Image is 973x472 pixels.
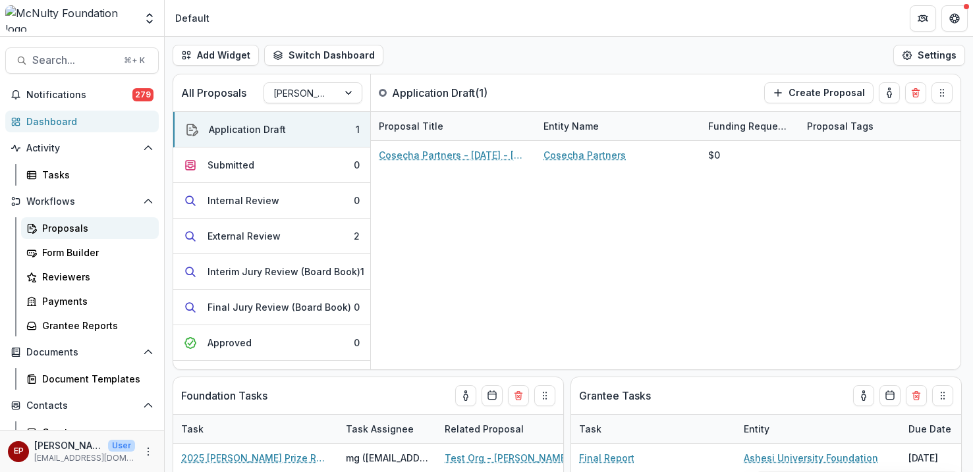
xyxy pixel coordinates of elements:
div: Document Templates [42,372,148,386]
div: esther park [14,447,24,456]
span: 279 [132,88,153,101]
a: Final Report [579,451,634,465]
button: Application Draft1 [173,112,370,147]
div: Related Proposal [437,415,601,443]
button: Notifications279 [5,84,159,105]
div: Task Assignee [338,415,437,443]
a: Dashboard [5,111,159,132]
div: Due Date [901,422,959,436]
div: mg ([EMAIL_ADDRESS][DOMAIN_NAME]) [346,451,429,465]
div: Funding Requested [700,119,799,133]
div: Default [175,11,209,25]
div: Proposal Tags [799,119,881,133]
button: toggle-assigned-to-me [853,385,874,406]
button: Open Activity [5,138,159,159]
span: Notifications [26,90,132,101]
span: Contacts [26,400,138,411]
div: Payments [42,294,148,308]
p: Application Draft ( 1 ) [392,85,491,101]
div: $0 [708,148,720,162]
p: [EMAIL_ADDRESS][DOMAIN_NAME] [34,452,135,464]
button: Delete card [906,385,927,406]
a: Document Templates [21,368,159,390]
button: Open Workflows [5,191,159,212]
div: Entity Name [536,112,700,140]
div: Proposal Tags [799,112,964,140]
button: Internal Review0 [173,183,370,219]
div: Task [571,415,736,443]
div: Task [173,422,211,436]
nav: breadcrumb [170,9,215,28]
a: Test Org - [PERSON_NAME] - [DATE] - [DATE] [PERSON_NAME] Prize Application [445,451,594,465]
p: Foundation Tasks [181,388,267,404]
div: Proposal Title [371,112,536,140]
button: Drag [931,82,953,103]
button: Final Jury Review (Board Book)0 [173,290,370,325]
button: Open entity switcher [140,5,159,32]
button: Get Help [941,5,968,32]
div: Application Draft [209,122,286,136]
button: Settings [893,45,965,66]
div: Final Jury Review (Board Book) [208,300,351,314]
div: Related Proposal [437,422,532,436]
a: Form Builder [21,242,159,263]
p: All Proposals [181,85,246,101]
button: Delete card [905,82,926,103]
div: Form Builder [42,246,148,259]
button: Drag [932,385,953,406]
a: Proposals [21,217,159,239]
button: More [140,444,156,459]
div: Entity Name [536,119,607,133]
a: Grantees [21,421,159,443]
img: McNulty Foundation logo [5,5,135,32]
div: Task [173,415,338,443]
div: Funding Requested [700,112,799,140]
div: Dashboard [26,115,148,128]
div: Proposal Title [371,119,451,133]
button: Search... [5,47,159,74]
div: Submitted [208,158,254,172]
span: Workflows [26,196,138,207]
div: External Review [208,229,281,243]
button: Approved0 [173,325,370,361]
button: Delete card [508,385,529,406]
div: Approved [208,336,252,350]
a: Ashesi University Foundation [744,451,878,465]
a: Cosecha Partners - [DATE] - [DATE] [PERSON_NAME] Prize Application [379,148,528,162]
p: [PERSON_NAME] [34,438,103,452]
div: Task [571,422,609,436]
div: 0 [354,194,360,207]
div: Tasks [42,168,148,182]
div: Entity [736,415,901,443]
div: ⌘ + K [121,53,148,68]
button: toggle-assigned-to-me [879,82,900,103]
div: 0 [354,300,360,314]
div: Internal Review [208,194,279,207]
a: Reviewers [21,266,159,288]
button: Create Proposal [764,82,874,103]
div: 0 [354,336,360,350]
button: Open Documents [5,342,159,363]
div: Interim Jury Review (Board Book) [208,265,360,278]
div: Task Assignee [338,422,422,436]
button: Interim Jury Review (Board Book)1 [173,254,370,290]
div: Entity [736,422,777,436]
div: 0 [354,158,360,172]
div: 2 [354,229,360,243]
span: Documents [26,347,138,358]
button: Partners [910,5,936,32]
a: Grantee Reports [21,315,159,336]
div: Proposals [42,221,148,235]
span: Activity [26,143,138,154]
button: Drag [534,385,555,406]
button: Switch Dashboard [264,45,383,66]
button: External Review2 [173,219,370,254]
a: Tasks [21,164,159,186]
